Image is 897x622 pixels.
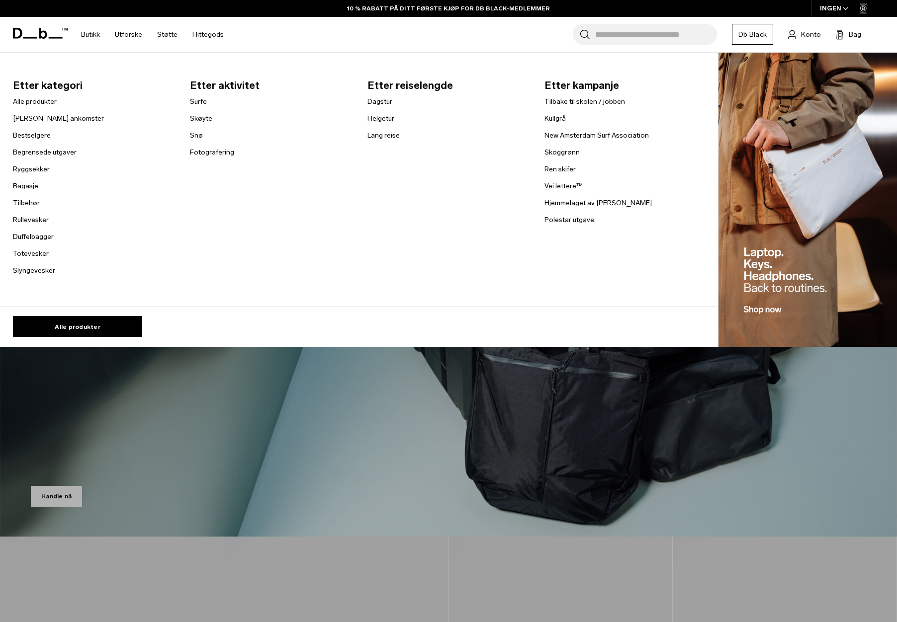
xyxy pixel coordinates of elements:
[192,17,224,52] a: Hittegods
[836,28,861,40] button: Bag
[801,30,821,39] font: Konto
[74,17,231,52] nav: Hovednavigasjon
[367,96,392,107] a: Dagstur
[190,130,203,141] a: Snø
[544,147,580,157] a: Skoggrønn
[820,4,841,12] font: INGEN
[13,148,77,156] font: Begrensede utgaver
[738,30,767,39] font: Db Black
[190,148,234,156] font: Fotografering
[718,53,897,347] img: Db
[13,233,54,241] font: Duffelbagger
[732,24,773,45] a: Db Black
[544,215,596,225] a: Polestar utgave.
[13,215,49,225] a: Rullevesker
[13,249,49,258] font: Totevesker
[347,5,550,12] font: 10 % RABATT PÅ DITT FØRSTE KJØP FOR DB BLACK-MEDLEMMER
[13,131,51,140] font: Bestselgere
[544,198,652,208] a: Hjemmelaget av [PERSON_NAME]
[13,96,57,107] a: Alle produkter
[544,97,625,106] font: Tilbake til skolen / jobben
[55,323,100,330] font: Alle produkter
[13,114,104,123] font: [PERSON_NAME] ankomster
[13,113,104,124] a: [PERSON_NAME] ankomster
[849,30,861,39] font: Bag
[190,131,203,140] font: Snø
[13,198,40,208] a: Tilbehør
[544,114,566,123] font: Kullgrå
[190,96,207,107] a: Surfe
[13,248,49,259] a: Totevesker
[192,30,224,39] font: Hittegods
[190,147,234,157] a: Fotografering
[347,4,550,13] a: 10 % RABATT PÅ DITT FØRSTE KJØP FOR DB BLACK-MEDLEMMER
[190,79,260,91] font: Etter aktivitet
[13,216,49,224] font: Rullevesker
[544,199,652,207] font: Hjemmelaget av [PERSON_NAME]
[115,17,142,52] a: Utforske
[157,30,178,39] font: Støtte
[367,130,400,141] a: Lang reise
[544,182,583,190] font: Vei lettere™
[367,79,453,91] font: Etter reiselengde
[367,97,392,106] font: Dagstur
[13,232,54,242] a: Duffelbagger
[13,316,142,337] a: Alle produkter
[13,165,50,173] font: Ryggsekker
[13,97,57,106] font: Alle produkter
[157,17,178,52] a: Støtte
[13,164,50,174] a: Ryggsekker
[13,130,51,141] a: Bestselgere
[13,182,38,190] font: Bagasje
[190,113,212,124] a: Skøyte
[544,113,566,124] a: Kullgrå
[13,147,77,157] a: Begrensede utgaver
[544,96,625,107] a: Tilbake til skolen / jobben
[367,114,394,123] font: Helgetur
[13,181,38,191] a: Bagasje
[544,216,596,224] font: Polestar utgave.
[544,131,649,140] font: New Amsterdam Surf Association
[788,28,821,40] a: Konto
[544,148,580,156] font: Skoggrønn
[13,265,55,276] a: Slyngevesker
[544,181,583,191] a: Vei lettere™
[13,199,40,207] font: Tilbehør
[190,114,212,123] font: Skøyte
[544,165,576,173] font: Ren skifer
[544,130,649,141] a: New Amsterdam Surf Association
[13,79,83,91] font: Etter kategori
[190,97,207,106] font: Surfe
[115,30,142,39] font: Utforske
[81,30,100,39] font: Butikk
[544,164,576,174] a: Ren skifer
[367,113,394,124] a: Helgetur
[544,79,619,91] font: Etter kampanje
[367,131,400,140] font: Lang reise
[81,17,100,52] a: Butikk
[13,266,55,275] font: Slyngevesker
